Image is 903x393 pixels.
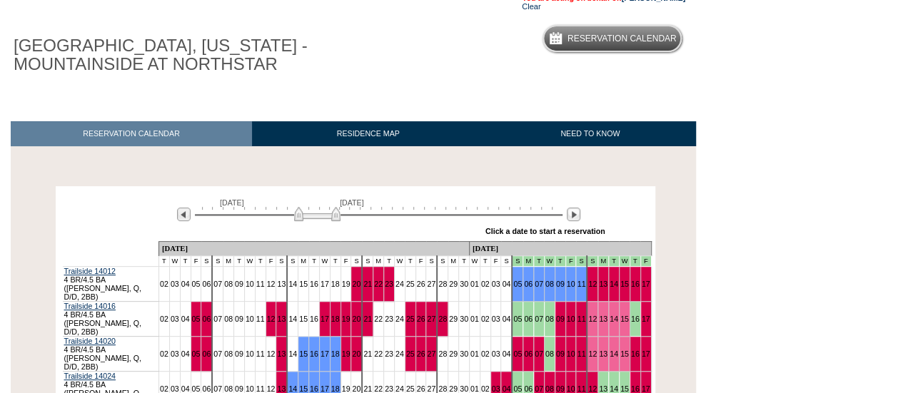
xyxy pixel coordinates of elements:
[288,315,297,323] a: 14
[394,256,405,267] td: W
[620,315,629,323] a: 15
[588,280,597,288] a: 12
[340,198,364,207] span: [DATE]
[181,315,190,323] a: 04
[202,384,211,393] a: 06
[277,315,286,323] a: 13
[492,280,500,288] a: 03
[192,315,201,323] a: 05
[492,384,500,393] a: 03
[437,256,448,267] td: S
[255,256,266,267] td: T
[427,349,435,358] a: 27
[160,384,168,393] a: 02
[233,256,244,267] td: T
[565,256,576,267] td: Mountains Mud Season - Fall 2025
[352,384,360,393] a: 20
[244,256,255,267] td: W
[363,384,372,393] a: 21
[64,267,116,275] a: Trailside 14012
[246,349,254,358] a: 10
[202,315,211,323] a: 06
[385,315,393,323] a: 23
[427,280,435,288] a: 27
[513,384,522,393] a: 05
[567,315,575,323] a: 10
[288,384,297,393] a: 14
[492,349,500,358] a: 03
[545,315,554,323] a: 08
[351,256,362,267] td: S
[11,34,331,77] h1: [GEOGRAPHIC_DATA], [US_STATE] - MOUNTAINSIDE AT NORTHSTAR
[342,349,350,358] a: 19
[567,280,575,288] a: 10
[171,315,179,323] a: 03
[620,384,629,393] a: 15
[492,315,500,323] a: 03
[620,280,629,288] a: 15
[502,315,510,323] a: 04
[535,315,543,323] a: 07
[277,349,286,358] a: 13
[213,384,222,393] a: 07
[524,315,533,323] a: 06
[427,384,435,393] a: 27
[181,384,190,393] a: 04
[267,315,276,323] a: 12
[298,256,309,267] td: M
[267,349,276,358] a: 12
[426,256,437,267] td: S
[481,384,490,393] a: 02
[385,349,393,358] a: 23
[64,302,116,310] a: Trailside 14016
[415,256,426,267] td: F
[460,315,468,323] a: 30
[630,256,640,267] td: Mountains Mud Season - Fall 2025
[470,315,479,323] a: 01
[470,280,479,288] a: 01
[405,256,415,267] td: T
[299,384,308,393] a: 15
[480,256,490,267] td: T
[299,315,308,323] a: 15
[631,349,640,358] a: 16
[545,384,554,393] a: 08
[619,256,630,267] td: Mountains Mud Season - Fall 2025
[362,256,373,267] td: S
[11,121,252,146] a: RESERVATION CALENDAR
[406,384,415,393] a: 25
[287,256,298,267] td: S
[63,337,159,372] td: 4 BR/4.5 BA ([PERSON_NAME], Q, D/D, 2BB)
[235,384,243,393] a: 09
[64,372,116,380] a: Trailside 14024
[310,315,318,323] a: 16
[352,315,360,323] a: 20
[417,280,425,288] a: 26
[276,256,287,267] td: S
[588,315,597,323] a: 12
[202,280,211,288] a: 06
[448,256,459,267] td: M
[460,349,468,358] a: 30
[534,256,545,267] td: Mountains Mud Season - Fall 2025
[406,349,415,358] a: 25
[599,315,607,323] a: 13
[577,384,585,393] a: 11
[524,349,533,358] a: 06
[417,384,425,393] a: 26
[535,280,543,288] a: 07
[502,384,510,393] a: 04
[64,337,116,345] a: Trailside 14020
[642,315,650,323] a: 17
[588,349,597,358] a: 12
[180,256,191,267] td: T
[309,256,320,267] td: T
[246,384,254,393] a: 10
[266,256,276,267] td: F
[374,280,383,288] a: 22
[63,267,159,302] td: 4 BR/4.5 BA ([PERSON_NAME], Q, D/D, 2BB)
[374,349,383,358] a: 22
[299,349,308,358] a: 15
[321,384,329,393] a: 17
[567,384,575,393] a: 10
